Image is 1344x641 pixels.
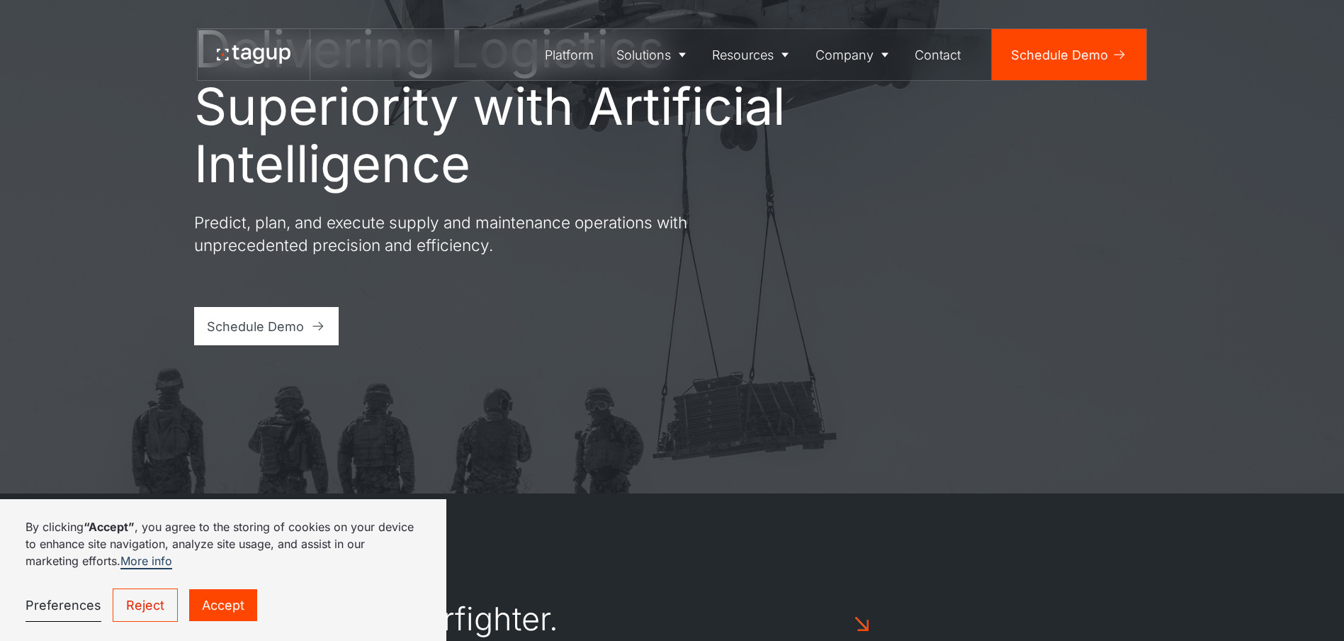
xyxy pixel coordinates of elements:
[194,307,339,345] a: Schedule Demo
[534,29,606,80] a: Platform
[26,518,421,569] p: By clicking , you agree to the storing of cookies on your device to enhance site navigation, anal...
[189,589,257,621] a: Accept
[120,554,172,569] a: More info
[207,317,304,336] div: Schedule Demo
[1011,45,1108,65] div: Schedule Demo
[904,29,973,80] a: Contact
[26,589,101,622] a: Preferences
[616,45,671,65] div: Solutions
[194,20,789,192] h1: Delivering Logistics Superiority with Artificial Intelligence
[701,29,805,80] a: Resources
[815,45,874,65] div: Company
[605,29,701,80] a: Solutions
[712,45,774,65] div: Resources
[545,45,594,65] div: Platform
[992,29,1146,80] a: Schedule Demo
[804,29,904,80] a: Company
[84,520,135,534] strong: “Accept”
[194,211,704,256] p: Predict, plan, and execute supply and maintenance operations with unprecedented precision and eff...
[915,45,961,65] div: Contact
[113,589,178,622] a: Reject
